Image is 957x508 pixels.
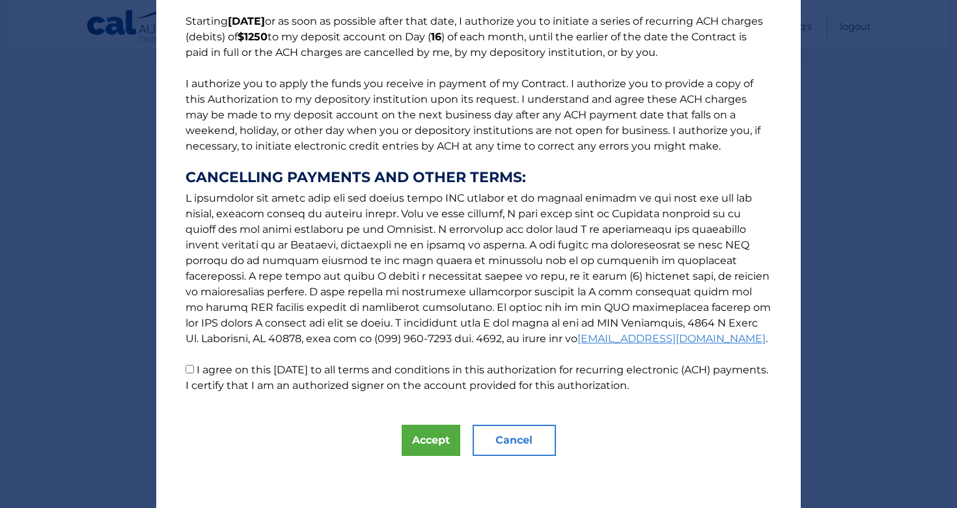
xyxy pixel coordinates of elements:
b: 16 [431,31,441,43]
b: $1250 [238,31,268,43]
label: I agree on this [DATE] to all terms and conditions in this authorization for recurring electronic... [186,364,768,392]
button: Accept [402,425,460,456]
strong: CANCELLING PAYMENTS AND OTHER TERMS: [186,170,771,185]
button: Cancel [473,425,556,456]
b: [DATE] [228,15,265,27]
a: [EMAIL_ADDRESS][DOMAIN_NAME] [577,332,766,345]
